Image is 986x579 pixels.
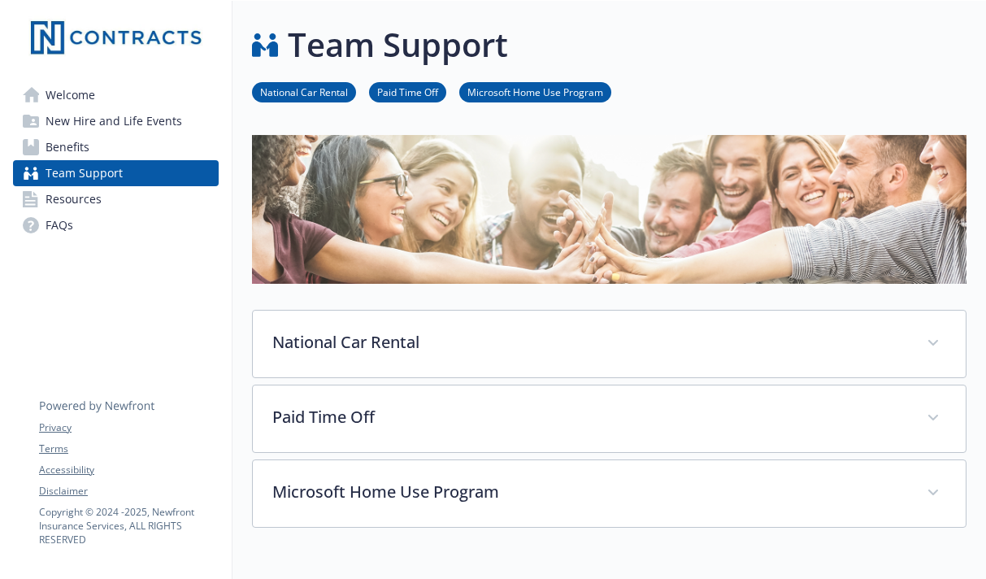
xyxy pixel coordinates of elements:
[39,463,218,477] a: Accessibility
[46,186,102,212] span: Resources
[272,405,907,429] p: Paid Time Off
[272,330,907,355] p: National Car Rental
[39,442,218,456] a: Terms
[46,134,89,160] span: Benefits
[13,82,219,108] a: Welcome
[46,108,182,134] span: New Hire and Life Events
[288,20,508,69] h1: Team Support
[13,134,219,160] a: Benefits
[46,160,123,186] span: Team Support
[39,505,218,546] p: Copyright © 2024 - 2025 , Newfront Insurance Services, ALL RIGHTS RESERVED
[253,460,966,527] div: Microsoft Home Use Program
[13,160,219,186] a: Team Support
[252,84,356,99] a: National Car Rental
[13,212,219,238] a: FAQs
[39,484,218,498] a: Disclaimer
[13,186,219,212] a: Resources
[39,420,218,435] a: Privacy
[253,385,966,452] div: Paid Time Off
[252,135,966,284] img: team support page banner
[272,480,907,504] p: Microsoft Home Use Program
[459,84,611,99] a: Microsoft Home Use Program
[253,311,966,377] div: National Car Rental
[46,82,95,108] span: Welcome
[13,108,219,134] a: New Hire and Life Events
[369,84,446,99] a: Paid Time Off
[46,212,73,238] span: FAQs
